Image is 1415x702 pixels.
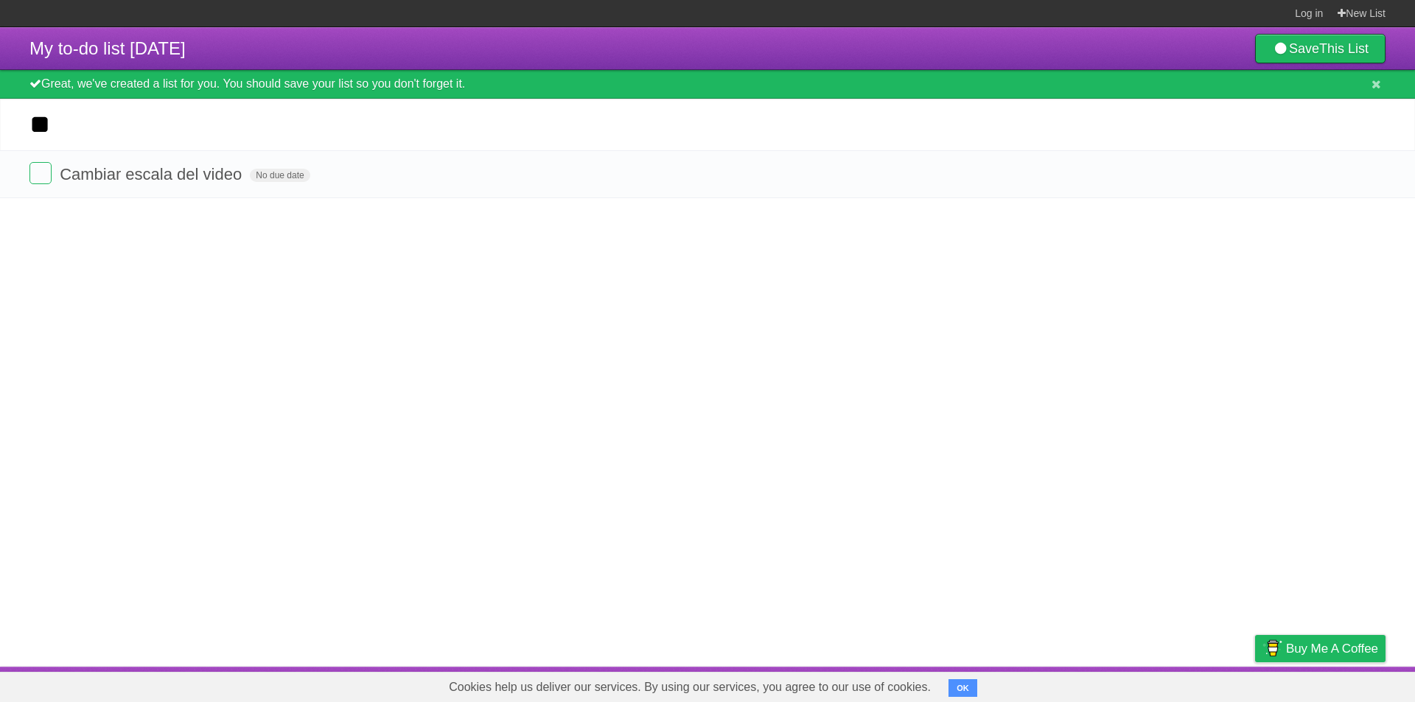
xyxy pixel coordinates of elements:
a: SaveThis List [1255,34,1386,63]
span: No due date [250,169,310,182]
button: OK [948,679,977,697]
b: This List [1319,41,1369,56]
a: Developers [1108,670,1167,698]
a: Terms [1186,670,1218,698]
a: Suggest a feature [1293,670,1386,698]
a: Privacy [1236,670,1274,698]
a: About [1059,670,1090,698]
a: Buy me a coffee [1255,635,1386,662]
span: My to-do list [DATE] [29,38,186,58]
span: Buy me a coffee [1286,636,1378,661]
img: Buy me a coffee [1262,636,1282,661]
label: Done [29,162,52,184]
span: Cookies help us deliver our services. By using our services, you agree to our use of cookies. [434,673,946,702]
span: Cambiar escala del video [60,165,245,183]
